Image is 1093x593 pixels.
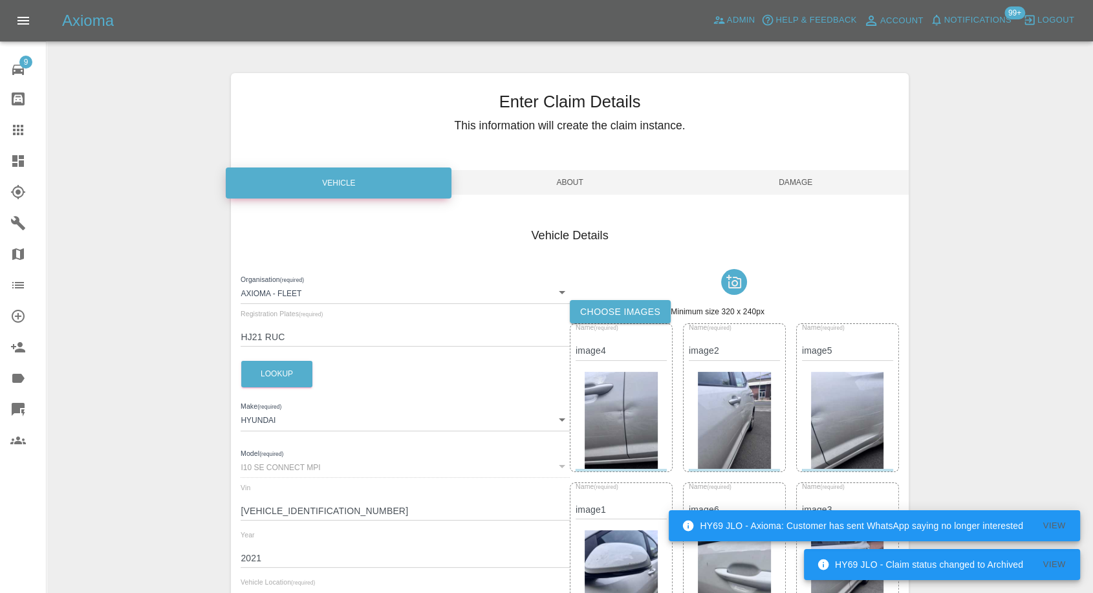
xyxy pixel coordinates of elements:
[241,448,283,458] label: Model
[802,482,845,490] span: Name
[241,484,250,491] span: Vin
[709,10,759,30] a: Admin
[241,361,312,387] button: Lookup
[457,170,682,195] span: About
[944,13,1012,28] span: Notifications
[241,455,570,478] div: I10 SE CONNECT MPI
[727,13,755,28] span: Admin
[241,310,323,318] span: Registration Plates
[707,325,731,331] small: (required)
[259,451,283,457] small: (required)
[707,484,731,490] small: (required)
[802,324,845,332] span: Name
[689,482,731,490] span: Name
[1033,555,1075,575] button: View
[241,578,315,586] span: Vehicle Location
[682,514,1023,537] div: HY69 JLO - Axioma: Customer has sent WhatsApp saying no longer interested
[775,13,856,28] span: Help & Feedback
[758,10,860,30] button: Help & Feedback
[1020,10,1077,30] button: Logout
[291,580,315,586] small: (required)
[19,56,32,69] span: 9
[860,10,927,31] a: Account
[299,312,323,318] small: (required)
[594,484,618,490] small: (required)
[880,14,924,28] span: Account
[594,325,618,331] small: (required)
[241,281,570,304] div: Axioma - Fleet
[280,277,304,283] small: (required)
[257,404,281,410] small: (required)
[671,307,764,316] span: Minimum size 320 x 240px
[241,531,255,539] span: Year
[570,300,671,324] label: Choose images
[817,553,1023,576] div: HY69 JLO - Claim status changed to Archived
[241,402,281,412] label: Make
[231,117,908,134] h5: This information will create the claim instance.
[241,407,570,431] div: HYUNDAI
[689,324,731,332] span: Name
[8,5,39,36] button: Open drawer
[683,170,909,195] span: Damage
[820,484,844,490] small: (required)
[226,167,451,199] div: Vehicle
[1004,6,1025,19] span: 99+
[241,274,304,285] label: Organisation
[576,324,618,332] span: Name
[927,10,1015,30] button: Notifications
[1033,516,1075,536] button: View
[241,227,898,244] h4: Vehicle Details
[62,10,114,31] h5: Axioma
[1037,13,1074,28] span: Logout
[576,482,618,490] span: Name
[820,325,844,331] small: (required)
[231,89,908,114] h3: Enter Claim Details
